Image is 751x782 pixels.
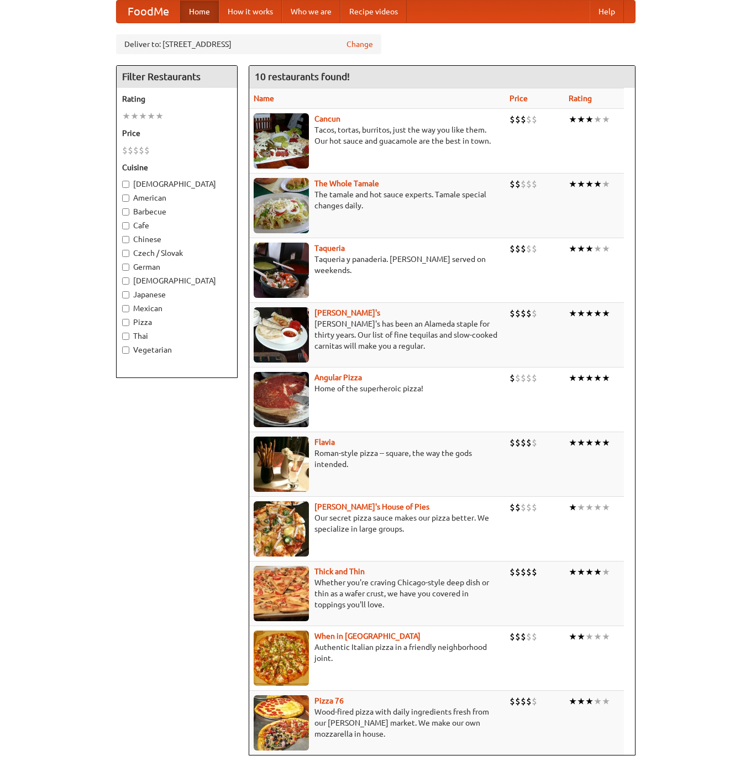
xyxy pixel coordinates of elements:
li: ★ [602,695,610,707]
li: $ [532,695,537,707]
b: Pizza 76 [314,696,344,705]
li: ★ [594,437,602,449]
li: $ [510,566,515,578]
b: The Whole Tamale [314,179,379,188]
b: Angular Pizza [314,373,362,382]
img: pedros.jpg [254,307,309,363]
li: ★ [602,372,610,384]
label: Mexican [122,303,232,314]
li: ★ [602,566,610,578]
img: cancun.jpg [254,113,309,169]
a: [PERSON_NAME]'s [314,308,380,317]
img: thick.jpg [254,566,309,621]
a: Change [346,39,373,50]
label: Czech / Slovak [122,248,232,259]
li: $ [526,372,532,384]
li: $ [521,631,526,643]
li: $ [510,243,515,255]
b: Thick and Thin [314,567,365,576]
input: Cafe [122,222,129,229]
p: Taqueria y panaderia. [PERSON_NAME] served on weekends. [254,254,501,276]
li: ★ [585,501,594,513]
p: Wood-fired pizza with daily ingredients fresh from our [PERSON_NAME] market. We make our own mozz... [254,706,501,739]
li: ★ [594,372,602,384]
input: Japanese [122,291,129,298]
li: $ [532,437,537,449]
li: ★ [122,110,130,122]
input: Chinese [122,236,129,243]
label: German [122,261,232,272]
li: $ [515,631,521,643]
li: ★ [585,307,594,319]
b: Cancun [314,114,340,123]
input: German [122,264,129,271]
li: ★ [602,243,610,255]
label: Barbecue [122,206,232,217]
li: ★ [577,566,585,578]
li: $ [521,372,526,384]
a: Recipe videos [340,1,407,23]
a: Help [590,1,624,23]
img: flavia.jpg [254,437,309,492]
li: $ [510,695,515,707]
li: ★ [569,307,577,319]
h5: Price [122,128,232,139]
input: American [122,195,129,202]
input: Pizza [122,319,129,326]
label: [DEMOGRAPHIC_DATA] [122,179,232,190]
li: ★ [147,110,155,122]
a: Who we are [282,1,340,23]
li: ★ [577,178,585,190]
li: ★ [569,566,577,578]
li: $ [122,144,128,156]
li: $ [510,501,515,513]
li: ★ [569,113,577,125]
li: $ [532,307,537,319]
a: Name [254,94,274,103]
li: $ [515,437,521,449]
li: ★ [594,501,602,513]
p: Whether you're craving Chicago-style deep dish or thin as a wafer crust, we have you covered in t... [254,577,501,610]
li: ★ [585,372,594,384]
li: ★ [594,566,602,578]
li: $ [532,178,537,190]
li: $ [526,631,532,643]
b: [PERSON_NAME]'s House of Pies [314,502,429,511]
li: ★ [585,631,594,643]
a: How it works [219,1,282,23]
li: ★ [569,243,577,255]
li: ★ [577,243,585,255]
li: $ [526,501,532,513]
a: Price [510,94,528,103]
li: ★ [569,372,577,384]
li: $ [526,113,532,125]
li: $ [532,243,537,255]
li: $ [532,631,537,643]
li: $ [521,437,526,449]
input: Mexican [122,305,129,312]
li: $ [521,307,526,319]
li: $ [521,178,526,190]
li: ★ [602,113,610,125]
img: luigis.jpg [254,501,309,557]
li: $ [510,113,515,125]
li: ★ [130,110,139,122]
a: Taqueria [314,244,345,253]
li: ★ [585,178,594,190]
li: $ [532,566,537,578]
h5: Cuisine [122,162,232,173]
li: $ [515,307,521,319]
img: taqueria.jpg [254,243,309,298]
label: [DEMOGRAPHIC_DATA] [122,275,232,286]
h5: Rating [122,93,232,104]
li: ★ [602,501,610,513]
input: Vegetarian [122,347,129,354]
b: When in [GEOGRAPHIC_DATA] [314,632,421,641]
li: $ [515,695,521,707]
input: Czech / Slovak [122,250,129,257]
li: ★ [569,437,577,449]
li: ★ [577,113,585,125]
input: [DEMOGRAPHIC_DATA] [122,277,129,285]
li: ★ [594,178,602,190]
li: ★ [602,631,610,643]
